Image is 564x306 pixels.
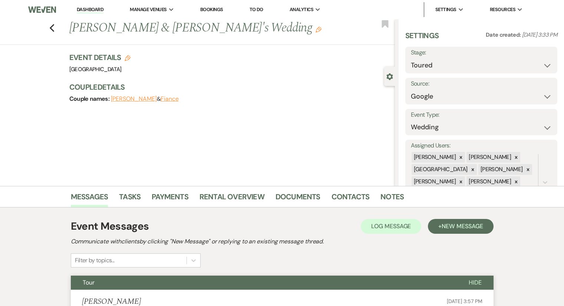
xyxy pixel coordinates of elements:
[412,164,469,175] div: [GEOGRAPHIC_DATA]
[447,298,482,305] span: [DATE] 3:57 PM
[386,73,393,80] button: Close lead details
[111,95,179,103] span: &
[490,6,515,13] span: Resources
[83,279,95,286] span: Tour
[457,276,494,290] button: Hide
[478,164,524,175] div: [PERSON_NAME]
[466,176,512,187] div: [PERSON_NAME]
[71,276,457,290] button: Tour
[161,96,179,102] button: Fiance
[361,219,421,234] button: Log Message
[469,279,482,286] span: Hide
[522,31,557,39] span: [DATE] 3:33 PM
[250,6,263,13] a: To Do
[69,95,111,103] span: Couple names:
[276,191,320,207] a: Documents
[69,82,387,92] h3: Couple Details
[486,31,522,39] span: Date created:
[28,2,56,17] img: Weven Logo
[69,19,327,37] h1: [PERSON_NAME] & [PERSON_NAME]'s Wedding
[380,191,404,207] a: Notes
[316,26,321,33] button: Edit
[405,30,439,47] h3: Settings
[412,176,457,187] div: [PERSON_NAME]
[411,79,552,89] label: Source:
[69,52,131,63] h3: Event Details
[75,256,115,265] div: Filter by topics...
[442,222,483,230] span: New Message
[77,6,103,13] a: Dashboard
[199,191,264,207] a: Rental Overview
[411,110,552,120] label: Event Type:
[119,191,141,207] a: Tasks
[412,152,457,163] div: [PERSON_NAME]
[71,219,149,234] h1: Event Messages
[411,140,552,151] label: Assigned Users:
[69,66,122,73] span: [GEOGRAPHIC_DATA]
[371,222,411,230] span: Log Message
[152,191,188,207] a: Payments
[466,152,512,163] div: [PERSON_NAME]
[71,237,494,246] h2: Communicate with clients by clicking "New Message" or replying to an existing message thread.
[71,191,108,207] a: Messages
[200,6,223,13] a: Bookings
[111,96,157,102] button: [PERSON_NAME]
[130,6,166,13] span: Manage Venues
[332,191,370,207] a: Contacts
[435,6,456,13] span: Settings
[411,47,552,58] label: Stage:
[290,6,313,13] span: Analytics
[428,219,493,234] button: +New Message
